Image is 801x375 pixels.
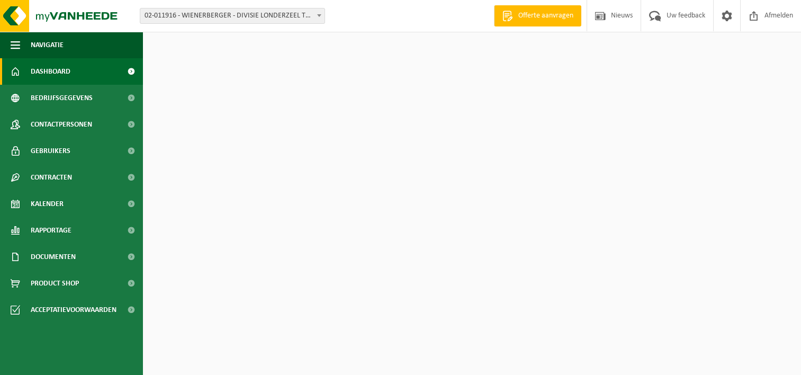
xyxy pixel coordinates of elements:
span: Kalender [31,191,64,217]
span: Documenten [31,244,76,270]
span: Contracten [31,164,72,191]
span: 02-011916 - WIENERBERGER - DIVISIE LONDERZEEL TOONZAAL - BREENDONK [140,8,325,24]
span: Bedrijfsgegevens [31,85,93,111]
span: Acceptatievoorwaarden [31,297,116,323]
span: Navigatie [31,32,64,58]
span: Rapportage [31,217,71,244]
span: 02-011916 - WIENERBERGER - DIVISIE LONDERZEEL TOONZAAL - BREENDONK [140,8,325,23]
a: Offerte aanvragen [494,5,581,26]
span: Gebruikers [31,138,70,164]
span: Contactpersonen [31,111,92,138]
span: Product Shop [31,270,79,297]
span: Dashboard [31,58,70,85]
span: Offerte aanvragen [516,11,576,21]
